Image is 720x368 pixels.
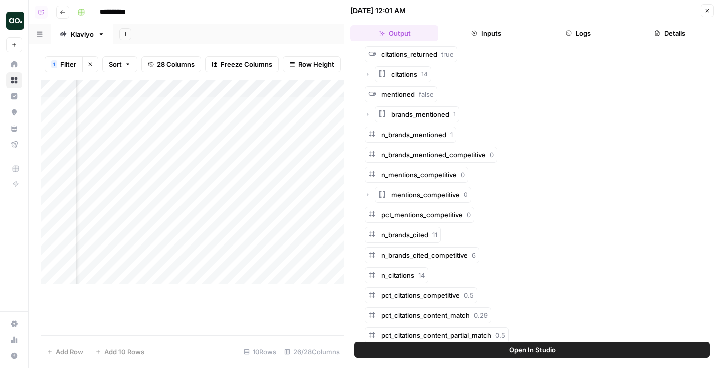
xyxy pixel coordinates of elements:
a: Usage [6,332,22,348]
span: 11 [432,231,437,239]
span: Add 10 Rows [104,347,144,357]
a: Klaviyo [51,24,113,44]
button: Output [350,25,438,41]
button: Add 10 Rows [89,344,150,360]
span: n_brands_mentioned_competitive [381,151,486,159]
button: Open In Studio [354,342,710,358]
button: mentions_competitive0 [375,187,471,203]
span: Open In Studio [509,345,556,355]
span: 0 [464,190,468,199]
span: 1 [450,131,453,139]
span: Filter [60,59,76,69]
span: Row Height [298,59,334,69]
a: Insights [6,88,22,104]
span: citations [391,69,417,79]
div: 10 Rows [240,344,280,360]
span: citations_returned [381,50,437,58]
button: Sort [102,56,137,72]
span: pct_citations_competitive [381,291,460,299]
a: Browse [6,72,22,88]
span: 0 [461,171,465,179]
span: n_citations [381,271,414,279]
span: 0.5 [495,331,505,339]
span: mentioned [381,90,415,98]
button: Logs [534,25,622,41]
a: Settings [6,316,22,332]
span: true [441,50,454,58]
span: n_brands_mentioned [381,131,446,139]
button: Help + Support [6,348,22,364]
span: 0 [467,211,471,219]
button: Freeze Columns [205,56,279,72]
span: mentions_competitive [391,190,460,200]
img: AirOps Builders Logo [6,12,24,30]
button: 28 Columns [141,56,201,72]
button: Workspace: AirOps Builders [6,8,22,33]
span: 0.29 [474,311,488,319]
span: 6 [472,251,476,259]
a: Home [6,56,22,72]
a: Opportunities [6,104,22,120]
span: 0.5 [464,291,474,299]
span: Sort [109,59,122,69]
span: pct_mentions_competitive [381,211,463,219]
span: pct_citations_content_partial_match [381,331,491,339]
span: n_mentions_competitive [381,171,457,179]
button: Add Row [41,344,89,360]
button: 1Filter [45,56,82,72]
a: Your Data [6,120,22,137]
span: 0 [490,151,494,159]
span: false [419,90,434,98]
button: brands_mentioned1 [375,106,459,122]
span: brands_mentioned [391,109,449,119]
span: 14 [421,70,428,79]
span: n_brands_cited_competitive [381,251,468,259]
span: 1 [53,60,56,68]
button: Inputs [442,25,530,41]
span: pct_citations_content_match [381,311,470,319]
span: Freeze Columns [221,59,272,69]
span: 1 [453,110,456,119]
div: 26/28 Columns [280,344,344,360]
div: 1 [51,60,57,68]
a: Flightpath [6,137,22,153]
span: Add Row [56,347,83,357]
div: Klaviyo [71,29,94,39]
button: Details [626,25,714,41]
button: citations14 [375,66,431,82]
div: [DATE] 12:01 AM [350,6,406,16]
span: n_brands_cited [381,231,428,239]
span: 28 Columns [157,59,195,69]
span: 14 [418,271,425,279]
button: Row Height [283,56,341,72]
